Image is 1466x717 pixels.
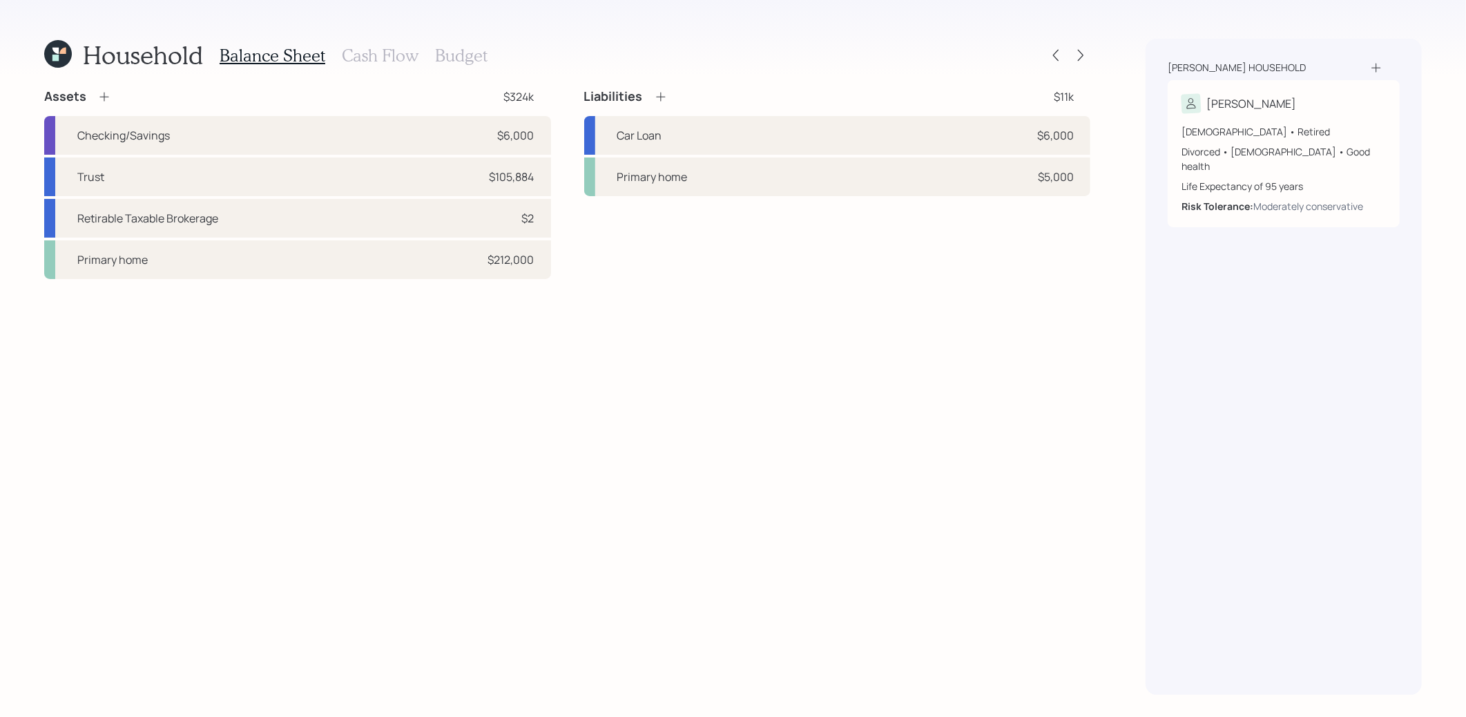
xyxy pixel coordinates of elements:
div: [PERSON_NAME] [1206,95,1296,112]
div: $6,000 [498,127,534,144]
div: Car Loan [617,127,662,144]
div: Divorced • [DEMOGRAPHIC_DATA] • Good health [1182,144,1386,173]
h4: Assets [44,89,86,104]
div: $5,000 [1038,169,1074,185]
div: $11k [1054,88,1074,105]
h1: Household [83,40,203,70]
div: $6,000 [1037,127,1074,144]
h4: Liabilities [584,89,643,104]
div: Primary home [77,251,148,268]
h3: Balance Sheet [220,46,325,66]
b: Risk Tolerance: [1182,200,1253,213]
div: Moderately conservative [1253,199,1363,213]
div: Primary home [617,169,688,185]
div: $324k [504,88,534,105]
div: $212,000 [488,251,534,268]
h3: Budget [435,46,488,66]
div: $105,884 [490,169,534,185]
h3: Cash Flow [342,46,418,66]
div: Trust [77,169,104,185]
div: [DEMOGRAPHIC_DATA] • Retired [1182,124,1386,139]
div: Life Expectancy of 95 years [1182,179,1386,193]
div: Checking/Savings [77,127,170,144]
div: Retirable Taxable Brokerage [77,210,218,227]
div: $2 [522,210,534,227]
div: [PERSON_NAME] household [1168,61,1306,75]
